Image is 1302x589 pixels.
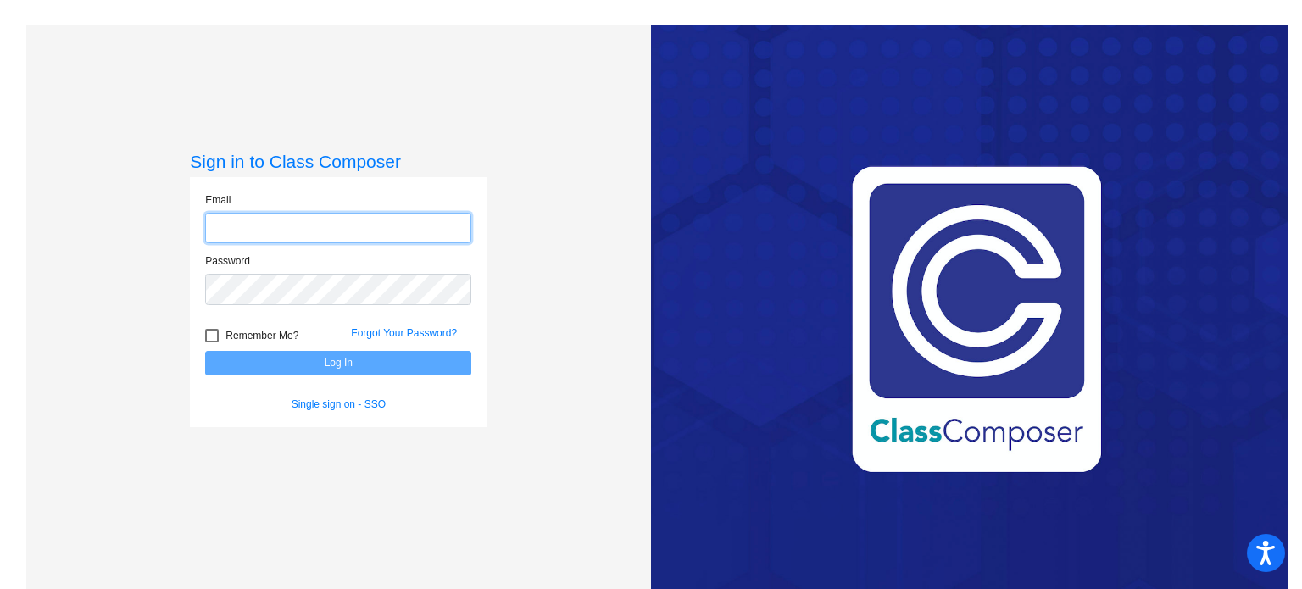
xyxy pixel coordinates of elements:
[205,351,471,375] button: Log In
[225,325,298,346] span: Remember Me?
[205,192,231,208] label: Email
[190,151,487,172] h3: Sign in to Class Composer
[205,253,250,269] label: Password
[292,398,386,410] a: Single sign on - SSO
[351,327,457,339] a: Forgot Your Password?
